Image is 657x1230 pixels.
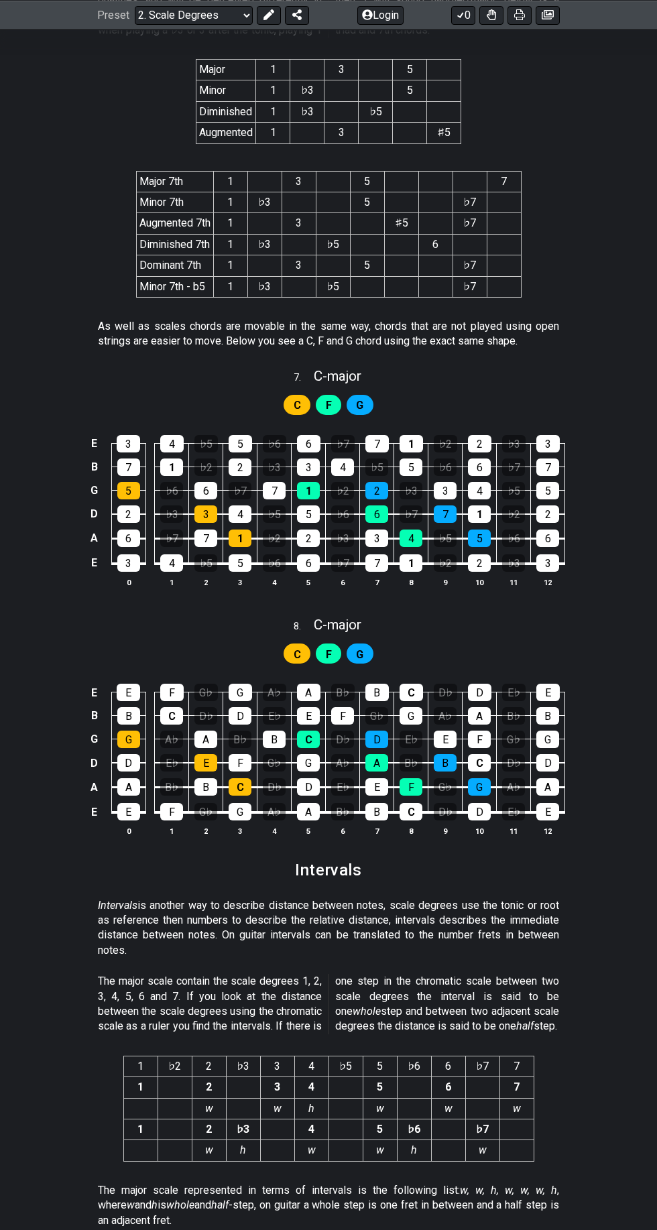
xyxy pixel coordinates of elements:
div: ♭2 [331,482,354,499]
div: ♭7 [331,435,355,452]
td: 5 [350,255,384,276]
th: 4 [257,575,292,589]
div: G♭ [434,778,457,796]
div: G [229,684,252,701]
th: 7 [360,824,394,838]
span: First enable full edit mode to edit [294,395,301,415]
th: 3 [223,575,257,589]
td: 5 [350,192,384,212]
div: 3 [194,505,217,523]
td: ♭3 [290,80,324,101]
div: E [194,754,217,772]
div: E♭ [160,754,183,772]
div: ♭6 [160,482,183,499]
td: E [86,681,103,704]
div: C [229,778,251,796]
td: B [86,455,103,479]
div: ♭2 [434,435,457,452]
div: F [160,803,183,820]
div: D♭ [434,803,457,820]
strong: 1 [137,1123,143,1135]
th: 7 [487,171,521,192]
td: Augmented 7th [136,213,213,234]
div: 2 [468,435,491,452]
div: D [468,803,491,820]
th: 5 [363,1056,397,1077]
th: 1 [155,575,189,589]
div: ♭6 [331,505,354,523]
td: 1 [256,123,290,143]
strong: 5 [377,1081,383,1093]
div: B [434,754,457,772]
div: ♭6 [502,530,525,547]
div: A [468,707,491,725]
div: 2 [229,458,251,476]
td: ♭3 [290,101,324,122]
th: Major [196,59,256,80]
td: ♭3 [247,234,282,255]
th: 10 [463,575,497,589]
td: ♭5 [359,101,393,122]
div: ♭5 [502,482,525,499]
td: E [86,432,103,456]
div: A [117,778,140,796]
div: D [229,707,251,725]
td: Diminished 7th [136,234,213,255]
strong: 4 [308,1123,314,1135]
div: B [194,778,217,796]
div: G [297,754,320,772]
div: 4 [229,505,251,523]
div: 5 [400,458,422,476]
td: ♯5 [427,123,461,143]
p: is another way to describe distance between notes, scale degrees use the tonic or root as referen... [98,898,559,959]
em: w [205,1102,213,1115]
div: 1 [468,505,491,523]
td: 1 [256,80,290,101]
div: A♭ [502,778,525,796]
div: E [434,731,457,748]
div: G♭ [263,754,286,772]
div: 7 [434,505,457,523]
div: 1 [229,530,251,547]
div: 6 [297,554,320,572]
div: F [400,778,422,796]
div: ♭6 [434,458,457,476]
div: ♭2 [502,505,525,523]
div: 1 [400,435,423,452]
strong: 2 [206,1123,212,1135]
div: C [400,803,422,820]
td: ♭5 [316,276,350,297]
div: B [117,707,140,725]
div: F [468,731,491,748]
p: As well as scales chords are movable in the same way, chords that are not played using open strin... [98,319,559,349]
div: 5 [229,435,252,452]
span: First enable full edit mode to edit [326,645,332,664]
div: 3 [365,530,388,547]
div: A♭ [263,803,286,820]
td: G [86,727,103,751]
div: D♭ [263,778,286,796]
td: Diminished [196,101,256,122]
em: h [240,1144,246,1156]
div: ♭7 [229,482,251,499]
div: 2 [297,530,320,547]
strong: ♭3 [237,1123,249,1135]
div: G [117,731,140,748]
span: 7 . [294,371,314,385]
div: D♭ [502,754,525,772]
td: A [86,526,103,551]
div: 2 [536,505,559,523]
th: 1 [256,59,290,80]
div: 4 [160,554,183,572]
div: C [297,731,320,748]
div: 5 [468,530,491,547]
th: 9 [428,575,463,589]
div: ♭3 [502,554,525,572]
td: Augmented [196,123,256,143]
div: 4 [400,530,422,547]
div: B [536,707,559,725]
td: E [86,799,103,824]
th: 3 [223,824,257,838]
div: B♭ [160,778,183,796]
div: ♭6 [263,554,286,572]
